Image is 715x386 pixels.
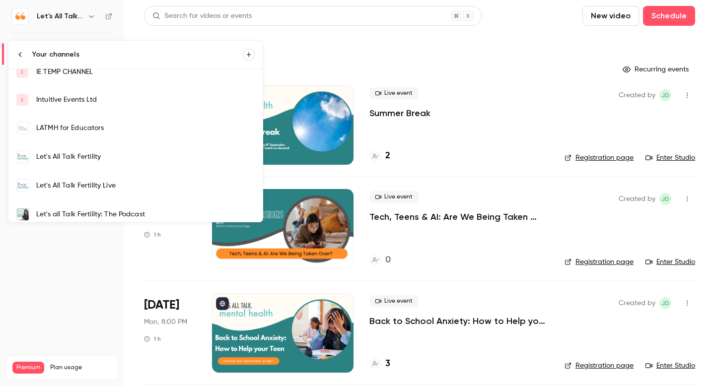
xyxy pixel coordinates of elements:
[17,208,29,220] img: Let's all Talk Fertility: The Podcast
[36,67,255,77] div: IE TEMP CHANNEL
[36,209,255,219] div: Let's all Talk Fertility: The Podcast
[21,67,23,76] span: I
[17,180,29,192] img: Let's All Talk Fertility Live
[17,122,29,134] img: LATMH for Educators
[36,181,255,191] div: Let's All Talk Fertility Live
[36,95,255,105] div: Intuitive Events Ltd
[36,123,255,133] div: LATMH for Educators
[21,95,23,104] span: I
[36,152,255,162] div: Let's All Talk Fertility
[17,151,29,163] img: Let's All Talk Fertility
[32,50,243,60] div: Your channels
